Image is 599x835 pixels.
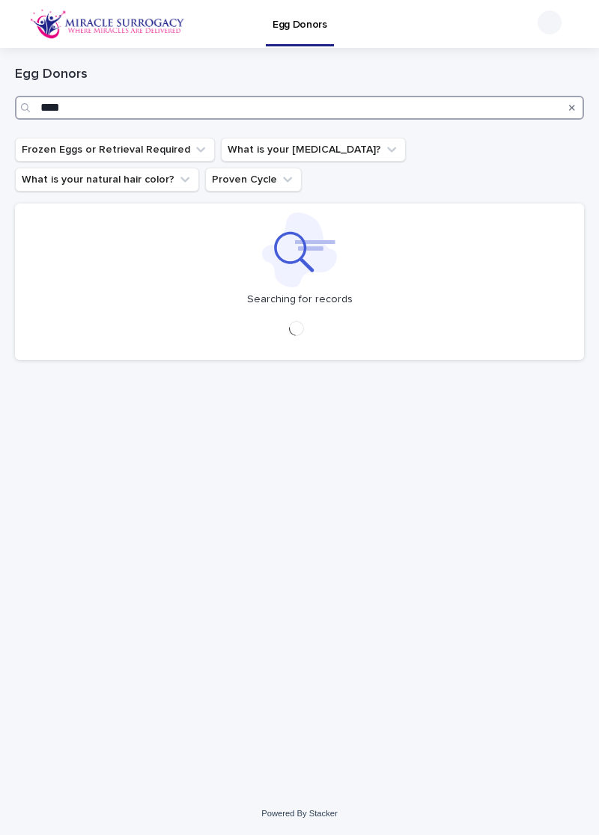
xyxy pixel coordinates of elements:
[247,293,353,306] p: Searching for records
[30,9,185,39] img: OiFFDOGZQuirLhrlO1ag
[261,809,337,818] a: Powered By Stacker
[15,168,199,192] button: What is your natural hair color?
[205,168,302,192] button: Proven Cycle
[15,96,584,120] input: Search
[15,138,215,162] button: Frozen Eggs or Retrieval Required
[15,66,584,84] h1: Egg Donors
[221,138,406,162] button: What is your eye color?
